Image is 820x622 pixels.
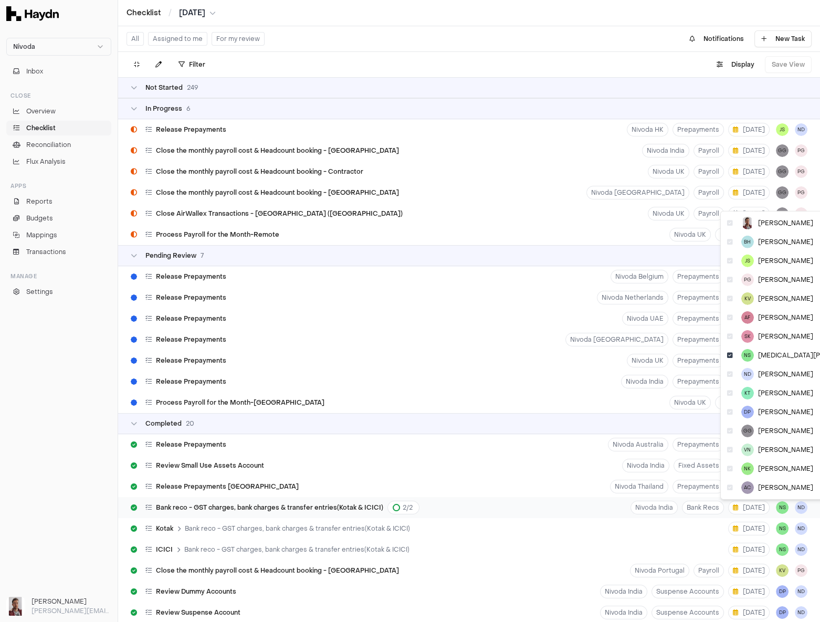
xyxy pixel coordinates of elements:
span: [PERSON_NAME] [758,465,813,473]
span: SK [741,330,754,343]
span: VN [741,444,754,456]
span: [PERSON_NAME] [758,408,813,416]
span: [PERSON_NAME] [758,332,813,341]
span: NK [741,462,754,475]
span: BH [741,236,754,248]
span: [PERSON_NAME] [758,219,813,227]
span: JS [741,255,754,267]
span: [PERSON_NAME] [758,446,813,454]
span: DP [741,406,754,418]
span: [PERSON_NAME] [758,427,813,435]
span: GG [741,425,754,437]
span: ND [741,368,754,381]
span: PG [741,273,754,286]
img: JP Smit [741,217,754,229]
span: AF [741,311,754,324]
span: [PERSON_NAME] [758,276,813,284]
span: AC [741,481,754,494]
span: [PERSON_NAME] [758,257,813,265]
span: [PERSON_NAME] [758,313,813,322]
span: [PERSON_NAME] [758,370,813,378]
span: [PERSON_NAME] [758,483,813,492]
span: NS [741,349,754,362]
span: [PERSON_NAME] [758,294,813,303]
span: [PERSON_NAME] [758,238,813,246]
span: KT [741,387,754,399]
span: KV [741,292,754,305]
span: [PERSON_NAME] [758,389,813,397]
